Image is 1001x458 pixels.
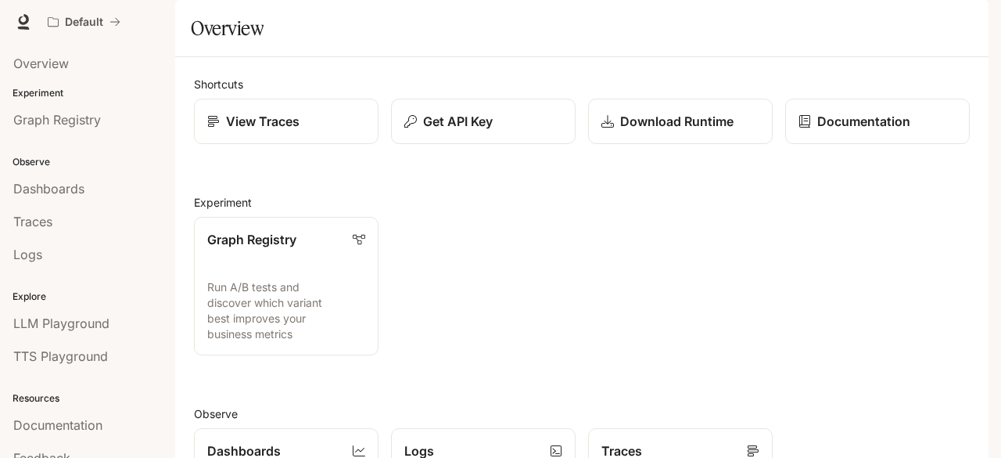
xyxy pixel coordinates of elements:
[620,112,734,131] p: Download Runtime
[194,406,970,422] h2: Observe
[207,279,365,342] p: Run A/B tests and discover which variant best improves your business metrics
[226,112,300,131] p: View Traces
[207,230,296,249] p: Graph Registry
[391,99,576,144] button: Get API Key
[191,13,264,44] h1: Overview
[194,76,970,92] h2: Shortcuts
[41,6,127,38] button: All workspaces
[65,16,103,29] p: Default
[194,194,970,211] h2: Experiment
[785,99,970,144] a: Documentation
[194,217,379,355] a: Graph RegistryRun A/B tests and discover which variant best improves your business metrics
[817,112,910,131] p: Documentation
[588,99,773,144] a: Download Runtime
[194,99,379,144] a: View Traces
[423,112,493,131] p: Get API Key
